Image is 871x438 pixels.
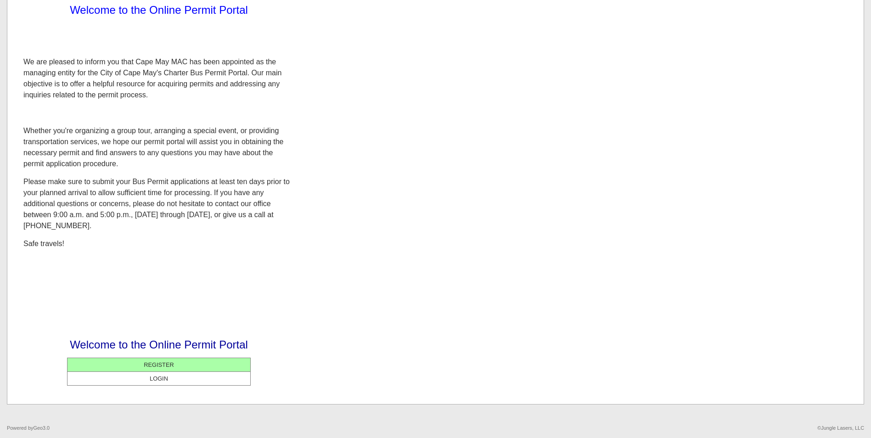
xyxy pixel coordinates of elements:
p: © [817,425,864,431]
center: LOGIN [70,374,248,383]
center: REGISTER [70,360,248,369]
span: We are pleased to inform you that Cape May MAC has been appointed as the managing entity for the ... [23,58,281,99]
span: Whether you're organizing a group tour, arranging a special event, or providing transportation se... [23,127,284,168]
p: Powered by [7,425,50,431]
span: Safe travels! [23,240,64,247]
span: Welcome to the Online Permit Portal [70,4,248,16]
span: Welcome to the Online Permit Portal [70,338,248,351]
a: Geo3.0 [33,425,50,431]
a: Jungle Lasers, LLC [821,425,864,431]
span: Please make sure to submit your Bus Permit applications at least ten days prior to your planned a... [23,178,290,230]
